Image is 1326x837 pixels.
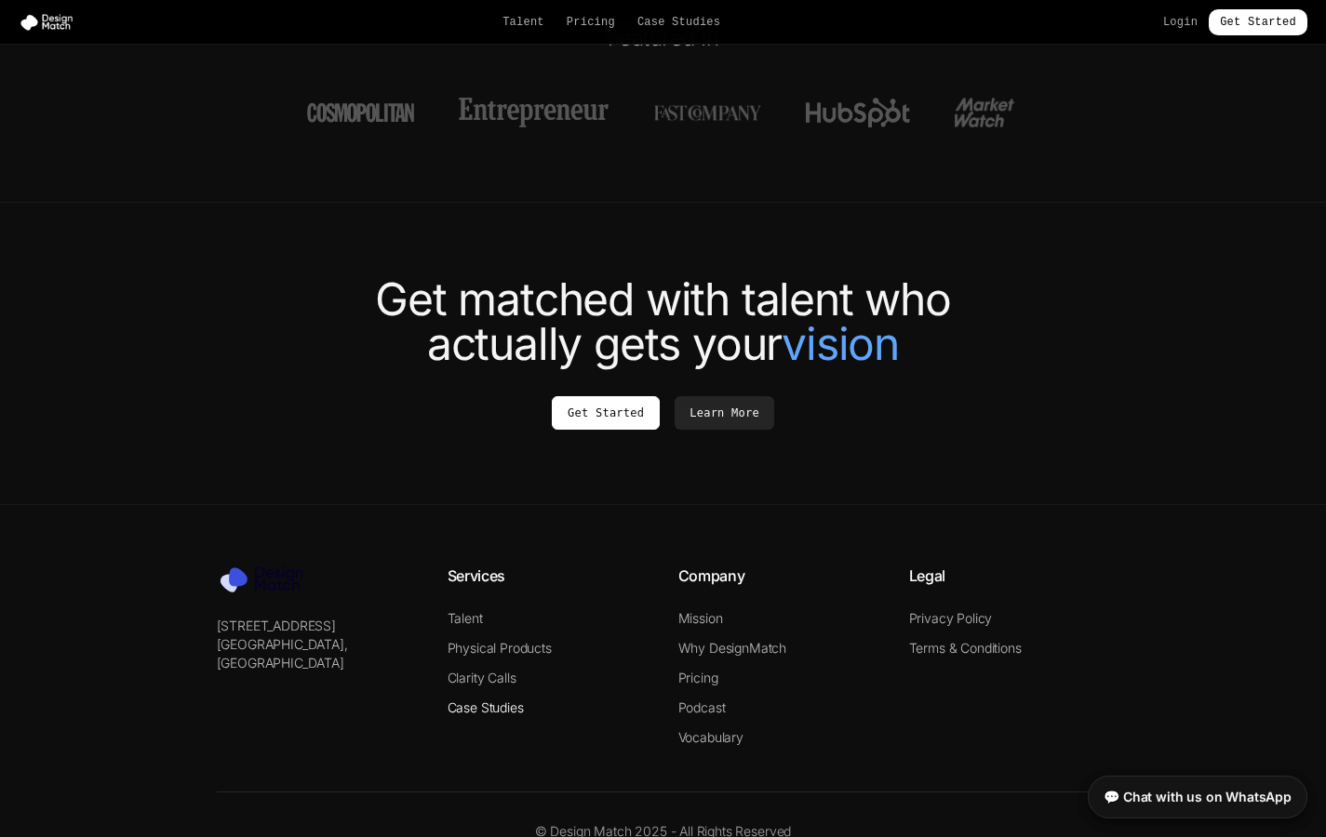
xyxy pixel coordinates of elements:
h4: Services [448,565,649,587]
a: Get Started [1209,9,1307,35]
h4: Legal [909,565,1110,587]
a: Vocabulary [678,729,743,745]
img: Featured Logo 4 [806,98,910,127]
a: Get Started [552,396,660,430]
a: Mission [678,610,723,626]
p: [GEOGRAPHIC_DATA], [GEOGRAPHIC_DATA] [217,635,418,672]
a: Why DesignMatch [678,640,787,656]
a: Privacy Policy [909,610,993,626]
a: Podcast [678,699,726,715]
p: [STREET_ADDRESS] [217,617,418,635]
a: Clarity Calls [448,670,516,685]
img: Featured Logo 5 [955,98,1019,127]
a: Talent [502,15,544,30]
a: Terms & Conditions [909,640,1022,656]
img: Featured Logo 3 [653,98,761,127]
img: Featured Logo 2 [459,98,609,127]
a: Talent [448,610,483,626]
a: Physical Products [448,640,552,656]
img: Featured Logo 1 [307,98,414,127]
img: Design Match [19,13,82,32]
span: vision [782,322,899,366]
a: Login [1163,15,1198,30]
a: Pricing [678,670,718,685]
a: Pricing [567,15,615,30]
a: Case Studies [448,699,524,715]
a: 💬 Chat with us on WhatsApp [1088,776,1307,818]
h2: Get matched with talent who actually gets your [142,277,1185,366]
img: Design Match [217,565,319,594]
a: Learn More [675,396,774,430]
a: Case Studies [637,15,720,30]
h4: Company [678,565,879,587]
